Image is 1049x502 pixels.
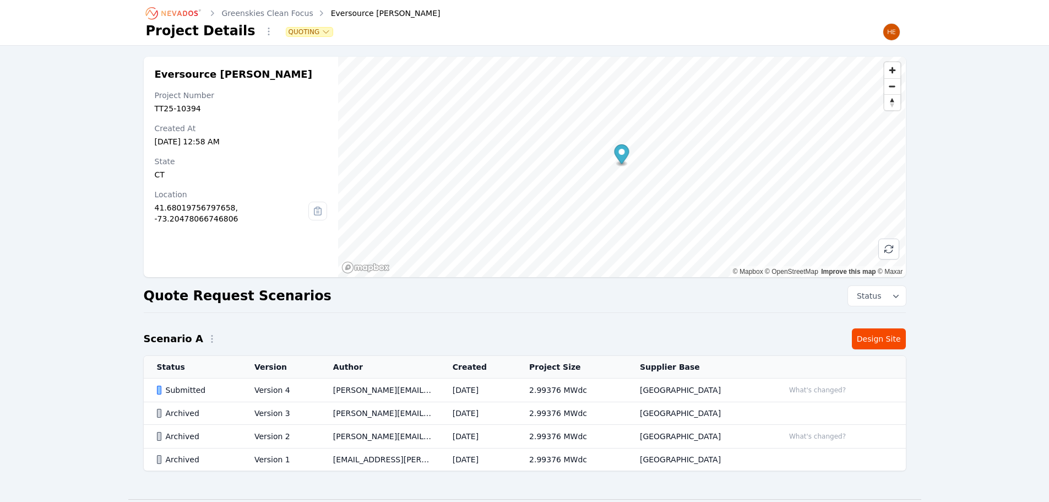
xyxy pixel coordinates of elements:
div: Eversource [PERSON_NAME] [316,8,441,19]
td: [GEOGRAPHIC_DATA] [627,379,771,402]
td: [GEOGRAPHIC_DATA] [627,425,771,449]
th: Created [439,356,516,379]
div: Archived [157,408,236,419]
div: Archived [157,454,236,465]
a: Mapbox homepage [341,261,390,274]
button: Status [848,286,906,306]
nav: Breadcrumb [146,4,441,22]
div: Archived [157,431,236,442]
span: Zoom out [884,79,900,94]
button: Quoting [286,28,333,36]
a: Maxar [878,268,903,276]
tr: ArchivedVersion 3[PERSON_NAME][EMAIL_ADDRESS][PERSON_NAME][DOMAIN_NAME][DATE]2.99376 MWdc[GEOGRAP... [144,402,906,425]
div: CT [155,169,328,180]
th: Supplier Base [627,356,771,379]
td: 2.99376 MWdc [516,425,627,449]
tr: ArchivedVersion 2[PERSON_NAME][EMAIL_ADDRESS][PERSON_NAME][DOMAIN_NAME][DATE]2.99376 MWdc[GEOGRAP... [144,425,906,449]
div: Project Number [155,90,328,101]
a: Design Site [852,328,906,349]
tr: SubmittedVersion 4[PERSON_NAME][EMAIL_ADDRESS][PERSON_NAME][DOMAIN_NAME][DATE]2.99376 MWdc[GEOGRA... [144,379,906,402]
td: 2.99376 MWdc [516,379,627,402]
a: Improve this map [821,268,876,276]
td: [EMAIL_ADDRESS][PERSON_NAME][DOMAIN_NAME] [320,449,439,471]
h2: Eversource [PERSON_NAME] [155,68,328,81]
td: [DATE] [439,425,516,449]
h1: Project Details [146,22,256,40]
div: Created At [155,123,328,134]
h2: Scenario A [144,331,203,347]
td: 2.99376 MWdc [516,449,627,471]
th: Version [241,356,320,379]
td: [PERSON_NAME][EMAIL_ADDRESS][PERSON_NAME][DOMAIN_NAME] [320,402,439,425]
td: [DATE] [439,449,516,471]
td: Version 4 [241,379,320,402]
td: 2.99376 MWdc [516,402,627,425]
span: Status [852,290,882,301]
button: Zoom in [884,62,900,78]
a: Greenskies Clean Focus [222,8,313,19]
td: Version 1 [241,449,320,471]
div: TT25-10394 [155,103,328,114]
td: Version 3 [241,402,320,425]
td: [PERSON_NAME][EMAIL_ADDRESS][PERSON_NAME][DOMAIN_NAME] [320,425,439,449]
canvas: Map [338,57,905,277]
a: OpenStreetMap [765,268,818,276]
div: Submitted [157,385,236,396]
h2: Quote Request Scenarios [144,287,331,305]
th: Status [144,356,241,379]
div: [DATE] 12:58 AM [155,136,328,147]
button: Reset bearing to north [884,94,900,110]
th: Project Size [516,356,627,379]
td: [PERSON_NAME][EMAIL_ADDRESS][PERSON_NAME][DOMAIN_NAME] [320,379,439,402]
td: Version 2 [241,425,320,449]
td: [GEOGRAPHIC_DATA] [627,449,771,471]
button: Zoom out [884,78,900,94]
td: [DATE] [439,402,516,425]
div: 41.68019756797658, -73.20478066746806 [155,202,309,224]
span: Reset bearing to north [884,95,900,110]
div: Map marker [615,144,629,167]
td: [DATE] [439,379,516,402]
tr: ArchivedVersion 1[EMAIL_ADDRESS][PERSON_NAME][DOMAIN_NAME][DATE]2.99376 MWdc[GEOGRAPHIC_DATA] [144,449,906,471]
td: [GEOGRAPHIC_DATA] [627,402,771,425]
button: What's changed? [784,384,851,396]
img: Henar Luque [883,23,900,41]
div: State [155,156,328,167]
a: Mapbox [733,268,763,276]
div: Location [155,189,309,200]
button: What's changed? [784,430,851,442]
th: Author [320,356,439,379]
